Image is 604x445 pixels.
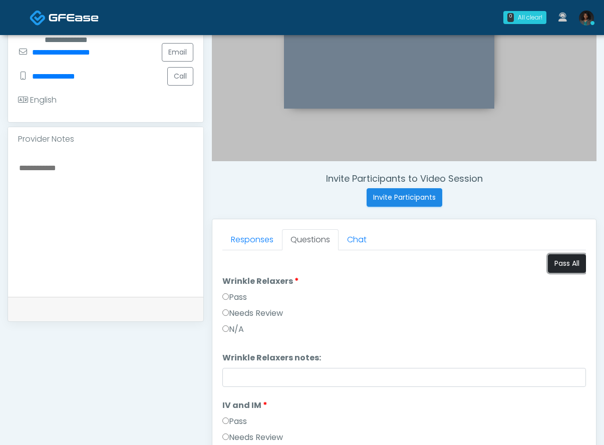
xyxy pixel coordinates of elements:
input: N/A [222,325,229,332]
label: Pass [222,415,247,427]
button: Call [167,67,193,86]
a: Responses [222,229,282,250]
div: All clear! [518,13,542,22]
a: Email [162,43,193,62]
label: Needs Review [222,431,283,443]
button: Open LiveChat chat widget [8,4,38,34]
a: Docovia [30,1,99,34]
div: 0 [507,13,514,22]
label: Needs Review [222,307,283,319]
img: Rukayat Bojuwon [579,11,594,26]
button: Pass All [548,254,586,273]
label: N/A [222,323,244,335]
img: Docovia [30,10,46,26]
input: Pass [222,293,229,300]
div: English [18,94,57,106]
div: Provider Notes [8,127,203,151]
input: Needs Review [222,433,229,440]
input: Pass [222,417,229,424]
label: Wrinkle Relaxers notes: [222,352,321,364]
label: Pass [222,291,247,303]
label: IV and IM [222,399,267,411]
a: 0 All clear! [497,7,552,28]
h4: Invite Participants to Video Session [212,173,596,184]
a: Chat [339,229,375,250]
img: Docovia [49,13,99,23]
button: Invite Participants [367,188,442,207]
label: Wrinkle Relaxers [222,275,299,287]
input: Needs Review [222,309,229,316]
a: Questions [282,229,339,250]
